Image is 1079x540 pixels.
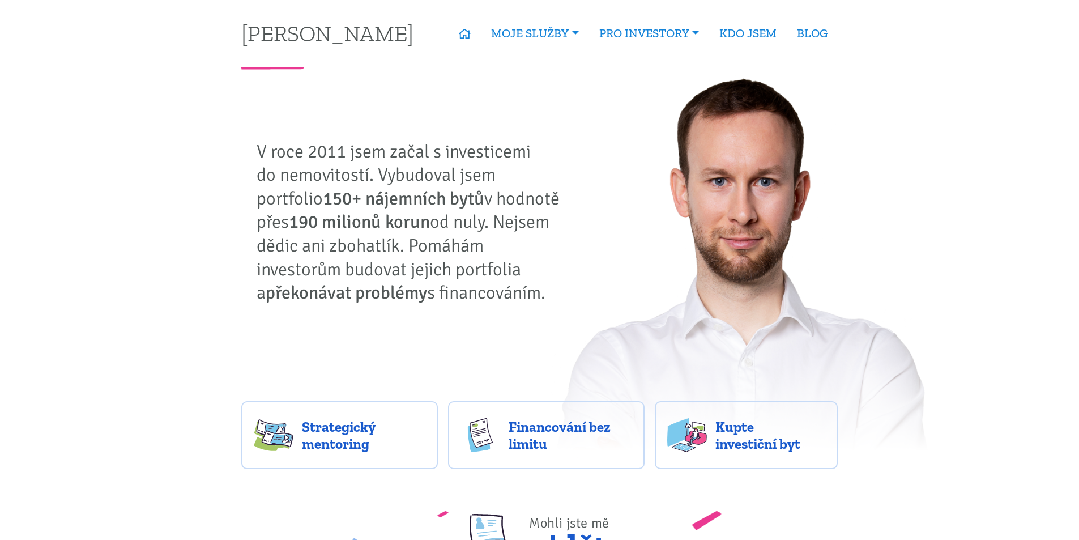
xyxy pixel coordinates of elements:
a: KDO JSEM [709,20,787,46]
span: Mohli jste mě [529,515,609,532]
a: Strategický mentoring [241,401,438,469]
a: Kupte investiční byt [655,401,838,469]
a: Financování bez limitu [448,401,645,469]
a: MOJE SLUŽBY [481,20,588,46]
span: Kupte investiční byt [715,418,825,452]
span: Financování bez limitu [509,418,632,452]
span: Strategický mentoring [302,418,425,452]
img: finance [460,418,500,452]
img: flats [667,418,707,452]
strong: 150+ nájemních bytů [323,188,484,210]
a: [PERSON_NAME] [241,22,413,44]
img: strategy [254,418,293,452]
p: V roce 2011 jsem začal s investicemi do nemovitostí. Vybudoval jsem portfolio v hodnotě přes od n... [257,140,568,305]
a: PRO INVESTORY [589,20,709,46]
a: BLOG [787,20,838,46]
strong: překonávat problémy [266,282,427,304]
strong: 190 milionů korun [289,211,430,233]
